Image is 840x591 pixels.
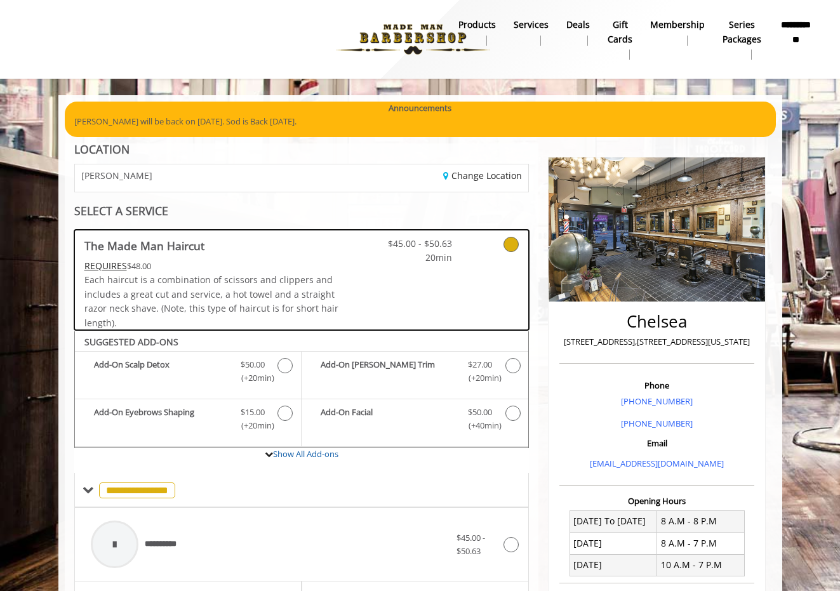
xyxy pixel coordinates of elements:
[570,533,657,554] td: [DATE]
[458,18,496,32] b: products
[563,381,751,390] h3: Phone
[84,336,178,348] b: SUGGESTED ADD-ONS
[377,237,452,251] span: $45.00 - $50.63
[308,406,522,435] label: Add-On Facial
[650,18,705,32] b: Membership
[443,169,522,182] a: Change Location
[468,406,492,419] span: $50.00
[566,18,590,32] b: Deals
[621,418,693,429] a: [PHONE_NUMBER]
[657,554,745,576] td: 10 A.M - 7 P.M
[241,406,265,419] span: $15.00
[84,260,127,272] span: This service needs some Advance to be paid before we block your appointment
[321,358,455,385] b: Add-On [PERSON_NAME] Trim
[514,18,549,32] b: Services
[505,16,557,49] a: ServicesServices
[84,274,338,328] span: Each haircut is a combination of scissors and clippers and includes a great cut and service, a ho...
[450,16,505,49] a: Productsproducts
[468,358,492,371] span: $27.00
[326,4,500,74] img: Made Man Barbershop logo
[559,496,754,505] h3: Opening Hours
[621,395,693,407] a: [PHONE_NUMBER]
[563,335,751,349] p: [STREET_ADDRESS],[STREET_ADDRESS][US_STATE]
[461,371,498,385] span: (+20min )
[723,18,761,46] b: Series packages
[590,458,724,469] a: [EMAIL_ADDRESS][DOMAIN_NAME]
[563,312,751,331] h2: Chelsea
[557,16,599,49] a: DealsDeals
[74,142,130,157] b: LOCATION
[241,358,265,371] span: $50.00
[570,510,657,532] td: [DATE] To [DATE]
[74,115,766,128] p: [PERSON_NAME] will be back on [DATE]. Sod is Back [DATE].
[81,171,152,180] span: [PERSON_NAME]
[641,16,714,49] a: MembershipMembership
[563,439,751,448] h3: Email
[94,406,228,432] b: Add-On Eyebrows Shaping
[74,330,530,448] div: The Made Man Haircut Add-onS
[389,102,451,115] b: Announcements
[570,554,657,576] td: [DATE]
[377,251,452,265] span: 20min
[308,358,522,388] label: Add-On Beard Trim
[234,371,271,385] span: (+20min )
[84,259,340,273] div: $48.00
[457,532,485,557] span: $45.00 - $50.63
[94,358,228,385] b: Add-On Scalp Detox
[81,406,295,435] label: Add-On Eyebrows Shaping
[321,406,455,432] b: Add-On Facial
[657,510,745,532] td: 8 A.M - 8 P.M
[234,419,271,432] span: (+20min )
[608,18,632,46] b: gift cards
[461,419,498,432] span: (+40min )
[657,533,745,554] td: 8 A.M - 7 P.M
[273,448,338,460] a: Show All Add-ons
[74,205,530,217] div: SELECT A SERVICE
[84,237,204,255] b: The Made Man Haircut
[81,358,295,388] label: Add-On Scalp Detox
[714,16,770,63] a: Series packagesSeries packages
[599,16,641,63] a: Gift cardsgift cards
